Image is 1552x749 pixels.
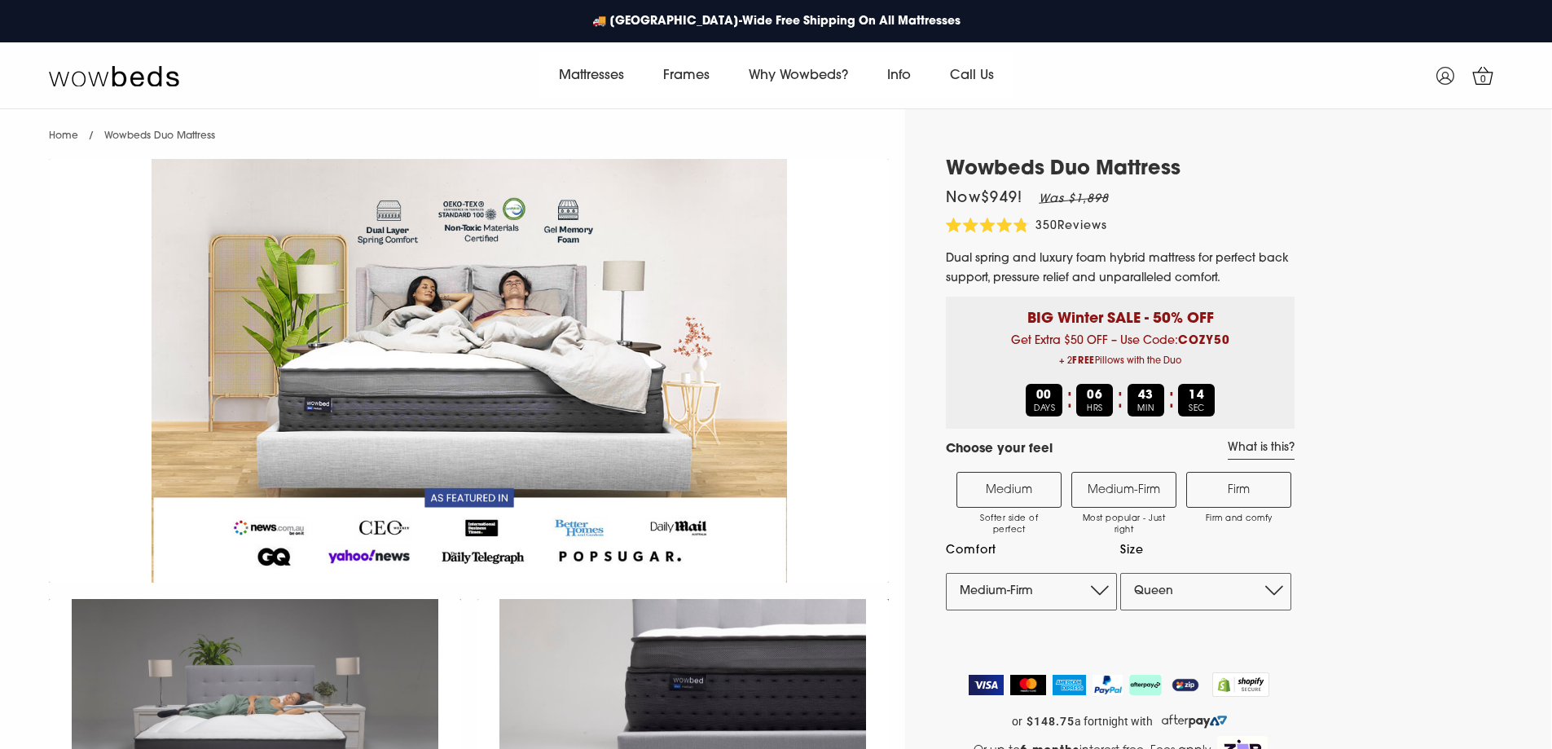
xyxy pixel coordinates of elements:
[539,53,644,99] a: Mattresses
[1195,513,1282,525] span: Firm and comfy
[1012,715,1022,729] span: or
[1057,220,1107,232] span: Reviews
[1186,472,1291,508] label: Firm
[946,540,1117,561] label: Comfort
[1053,675,1086,695] img: American Express Logo
[868,53,930,99] a: Info
[1075,715,1153,729] span: a fortnight with
[1087,390,1103,402] b: 06
[1189,390,1205,402] b: 14
[49,131,78,141] a: Home
[946,709,1295,734] a: or $148.75 a fortnight with
[1093,675,1123,695] img: PayPal Logo
[1128,384,1164,416] div: MIN
[1120,540,1291,561] label: Size
[1076,384,1113,416] div: HRS
[1129,675,1162,695] img: AfterPay Logo
[930,53,1013,99] a: Call Us
[1010,675,1047,695] img: MasterCard Logo
[1178,384,1215,416] div: SEC
[104,131,215,141] span: Wowbeds Duo Mattress
[584,5,969,38] a: 🚚 [GEOGRAPHIC_DATA]-Wide Free Shipping On All Mattresses
[1072,357,1095,366] b: FREE
[1168,675,1202,695] img: ZipPay Logo
[1212,672,1269,697] img: Shopify secure badge
[958,297,1282,330] p: BIG Winter SALE - 50% OFF
[1138,390,1154,402] b: 43
[644,53,729,99] a: Frames
[956,472,1062,508] label: Medium
[1036,390,1053,402] b: 00
[1039,193,1109,205] em: Was $1,898
[1178,335,1230,347] b: COZY50
[1027,715,1075,729] strong: $148.75
[1080,513,1167,536] span: Most popular - Just right
[1475,72,1492,88] span: 0
[965,513,1053,536] span: Softer side of perfect
[946,192,1022,206] span: Now $949 !
[1026,384,1062,416] div: DAYS
[729,53,868,99] a: Why Wowbeds?
[958,351,1282,372] span: + 2 Pillows with the Duo
[49,64,179,87] img: Wow Beds Logo
[969,675,1004,695] img: Visa Logo
[49,109,215,151] nav: breadcrumbs
[946,441,1053,460] h4: Choose your feel
[89,131,94,141] span: /
[1228,441,1295,460] a: What is this?
[958,335,1282,372] span: Get Extra $50 OFF – Use Code:
[946,158,1295,182] h1: Wowbeds Duo Mattress
[1071,472,1176,508] label: Medium-Firm
[946,253,1289,284] span: Dual spring and luxury foam hybrid mattress for perfect back support, pressure relief and unparal...
[1462,55,1503,96] a: 0
[1035,220,1057,232] span: 350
